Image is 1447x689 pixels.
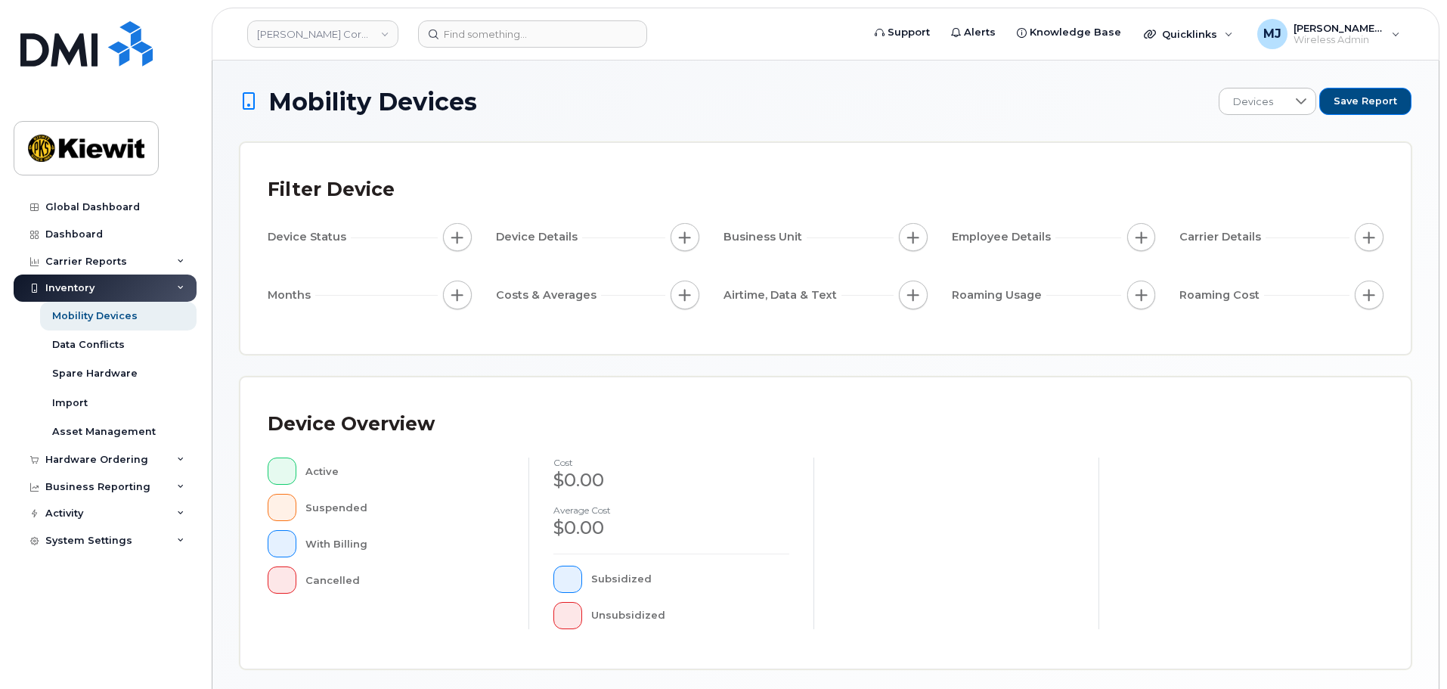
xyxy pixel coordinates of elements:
[268,229,351,245] span: Device Status
[305,530,505,557] div: With Billing
[305,494,505,521] div: Suspended
[723,229,807,245] span: Business Unit
[1319,88,1411,115] button: Save Report
[305,458,505,485] div: Active
[952,287,1046,303] span: Roaming Usage
[553,515,789,541] div: $0.00
[1179,229,1266,245] span: Carrier Details
[591,566,790,593] div: Subsidized
[496,229,582,245] span: Device Details
[1219,88,1287,116] span: Devices
[305,566,505,594] div: Cancelled
[553,458,789,467] h4: cost
[268,287,315,303] span: Months
[723,287,841,303] span: Airtime, Data & Text
[952,229,1055,245] span: Employee Details
[1179,287,1264,303] span: Roaming Cost
[496,287,601,303] span: Costs & Averages
[268,170,395,209] div: Filter Device
[268,405,435,444] div: Device Overview
[553,467,789,493] div: $0.00
[268,88,477,115] span: Mobility Devices
[553,505,789,515] h4: Average cost
[1334,95,1397,108] span: Save Report
[591,602,790,629] div: Unsubsidized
